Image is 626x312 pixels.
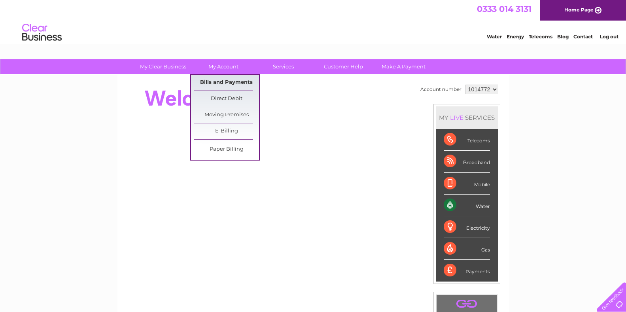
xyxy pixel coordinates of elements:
[418,83,463,96] td: Account number
[436,106,498,129] div: MY SERVICES
[444,238,490,260] div: Gas
[191,59,256,74] a: My Account
[573,34,593,40] a: Contact
[507,34,524,40] a: Energy
[439,297,495,311] a: .
[130,59,196,74] a: My Clear Business
[194,142,259,157] a: Paper Billing
[22,21,62,45] img: logo.png
[444,129,490,151] div: Telecoms
[444,195,490,216] div: Water
[444,260,490,281] div: Payments
[194,91,259,107] a: Direct Debit
[311,59,376,74] a: Customer Help
[529,34,552,40] a: Telecoms
[557,34,569,40] a: Blog
[194,107,259,123] a: Moving Premises
[194,123,259,139] a: E-Billing
[127,4,500,38] div: Clear Business is a trading name of Verastar Limited (registered in [GEOGRAPHIC_DATA] No. 3667643...
[448,114,465,121] div: LIVE
[194,75,259,91] a: Bills and Payments
[444,151,490,172] div: Broadband
[371,59,436,74] a: Make A Payment
[444,216,490,238] div: Electricity
[251,59,316,74] a: Services
[444,173,490,195] div: Mobile
[600,34,618,40] a: Log out
[477,4,531,14] a: 0333 014 3131
[487,34,502,40] a: Water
